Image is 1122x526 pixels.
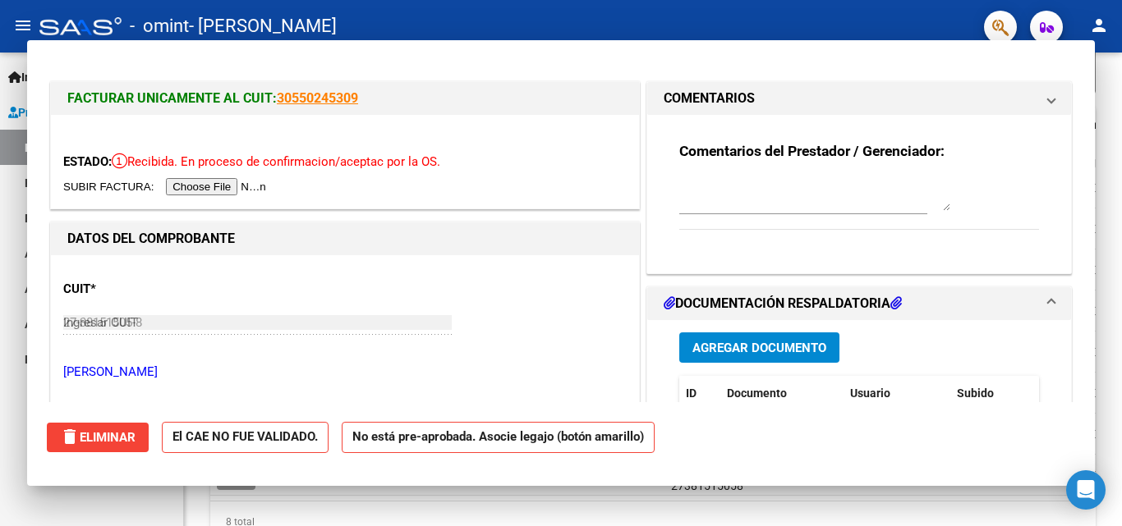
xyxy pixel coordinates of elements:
datatable-header-cell: Subido [950,376,1032,411]
span: Documento [727,386,787,400]
p: [PERSON_NAME] [63,363,627,382]
mat-expansion-panel-header: COMENTARIOS [647,82,1071,115]
button: Agregar Documento [679,332,839,363]
span: FACTURAR UNICAMENTE AL CUIT: [67,90,277,106]
strong: Comentarios del Prestador / Gerenciador: [679,143,945,159]
span: Eliminar [60,430,136,445]
span: Prestadores / Proveedores [8,103,158,121]
span: Agregar Documento [692,341,826,355]
div: COMENTARIOS [647,115,1071,273]
p: CUIT [63,280,232,299]
datatable-header-cell: Acción [1032,376,1115,411]
span: Subido [957,386,994,400]
span: Inicio [8,68,50,86]
h1: COMENTARIOS [664,89,755,108]
span: Recibida. En proceso de confirmacion/aceptac por la OS. [112,154,440,169]
span: ID [686,386,697,400]
datatable-header-cell: Documento [720,376,844,411]
strong: DATOS DEL COMPROBANTE [67,231,235,246]
h1: DOCUMENTACIÓN RESPALDATORIA [664,294,902,313]
a: 30550245309 [277,90,358,106]
div: Open Intercom Messenger [1066,470,1106,510]
span: - omint [130,8,189,44]
mat-icon: delete [60,427,80,446]
mat-icon: menu [13,16,33,35]
mat-expansion-panel-header: DOCUMENTACIÓN RESPALDATORIA [647,287,1071,320]
strong: El CAE NO FUE VALIDADO. [162,422,329,454]
button: Eliminar [47,423,149,452]
span: Usuario [850,386,890,400]
datatable-header-cell: ID [679,376,720,411]
span: ESTADO: [63,154,112,169]
datatable-header-cell: Usuario [844,376,950,411]
strong: No está pre-aprobada. Asocie legajo (botón amarillo) [342,422,655,454]
mat-icon: person [1089,16,1109,35]
span: - [PERSON_NAME] [189,8,337,44]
